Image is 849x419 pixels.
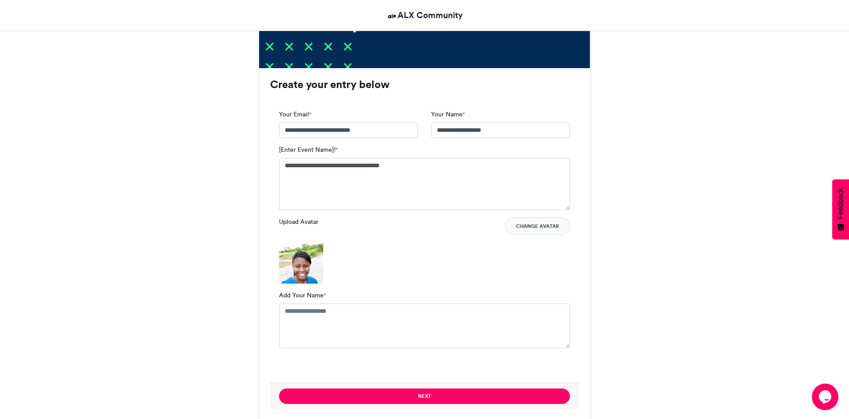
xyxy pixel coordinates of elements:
button: Change Avatar [505,217,570,235]
label: Add Your Name [279,291,326,300]
label: [Enter Event Name]! [279,145,338,154]
img: ALX Community [386,11,398,22]
label: Upload Avatar [279,217,318,227]
button: Feedback - Show survey [832,179,849,239]
h3: Create your entry below [270,79,579,90]
img: 1759308724.771-b2dcae4267c1926e4edbba7f5065fdc4d8f11412.png [279,239,323,284]
iframe: chat widget [812,384,840,410]
label: Your Email [279,110,311,119]
label: Your Name [431,110,465,119]
button: Next [279,388,570,404]
a: ALX Community [386,9,463,22]
span: Feedback [837,188,845,219]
